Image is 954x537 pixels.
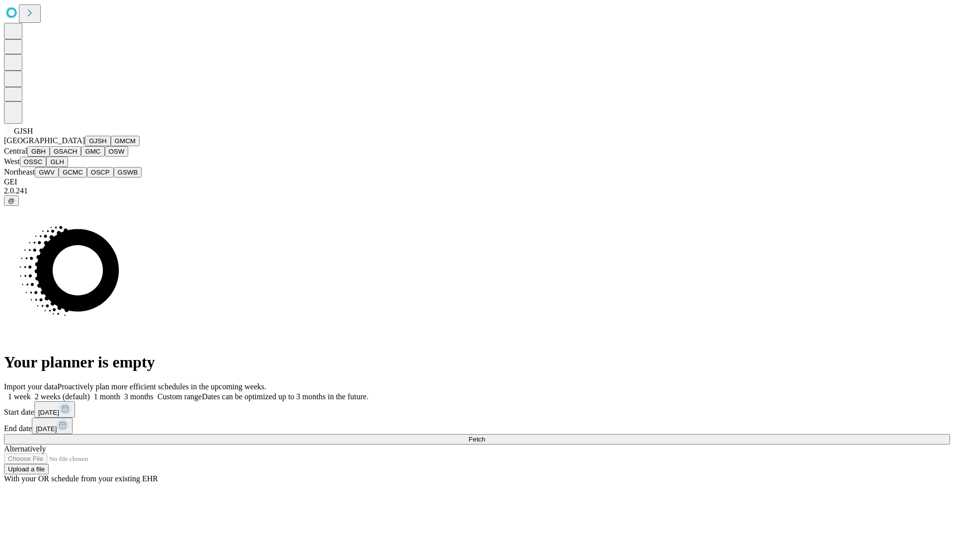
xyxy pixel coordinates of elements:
[4,147,27,155] span: Central
[8,197,15,204] span: @
[4,353,950,371] h1: Your planner is empty
[158,392,202,401] span: Custom range
[4,195,19,206] button: @
[87,167,114,178] button: OSCP
[124,392,154,401] span: 3 months
[4,136,85,145] span: [GEOGRAPHIC_DATA]
[94,392,120,401] span: 1 month
[36,425,57,433] span: [DATE]
[469,436,485,443] span: Fetch
[8,392,31,401] span: 1 week
[50,146,81,157] button: GSACH
[59,167,87,178] button: GCMC
[58,382,266,391] span: Proactively plan more efficient schedules in the upcoming weeks.
[202,392,368,401] span: Dates can be optimized up to 3 months in the future.
[4,418,950,434] div: End date
[4,178,950,186] div: GEI
[114,167,142,178] button: GSWB
[111,136,140,146] button: GMCM
[38,409,59,416] span: [DATE]
[27,146,50,157] button: GBH
[46,157,68,167] button: GLH
[4,474,158,483] span: With your OR schedule from your existing EHR
[4,186,950,195] div: 2.0.241
[4,401,950,418] div: Start date
[4,434,950,445] button: Fetch
[85,136,111,146] button: GJSH
[4,445,46,453] span: Alternatively
[14,127,33,135] span: GJSH
[35,392,90,401] span: 2 weeks (default)
[4,157,20,166] span: West
[4,168,35,176] span: Northeast
[4,382,58,391] span: Import your data
[105,146,129,157] button: OSW
[35,167,59,178] button: GWV
[32,418,73,434] button: [DATE]
[81,146,104,157] button: GMC
[4,464,49,474] button: Upload a file
[20,157,47,167] button: OSSC
[34,401,75,418] button: [DATE]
